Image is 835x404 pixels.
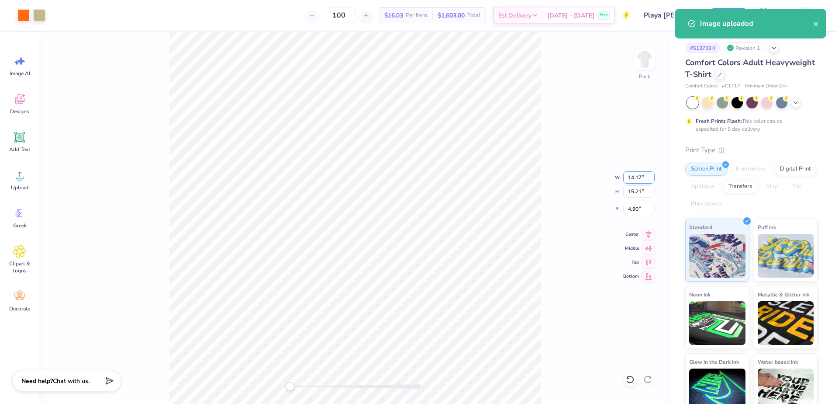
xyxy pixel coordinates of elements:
div: Transfers [723,180,758,193]
img: Metallic & Glitter Ink [758,301,814,345]
span: Greek [13,222,27,229]
span: [DATE] - [DATE] [547,11,594,20]
div: Print Type [685,145,818,155]
span: Chat with us. [53,377,90,385]
span: # C1717 [722,83,740,90]
span: $16.03 [384,11,403,20]
span: Puff Ink [758,223,776,232]
span: Free [600,12,608,18]
div: Accessibility label [286,382,294,391]
div: Digital Print [774,163,817,176]
span: Minimum Order: 24 + [745,83,788,90]
span: Water based Ink [758,357,798,366]
span: Upload [11,184,28,191]
img: Puff Ink [758,234,814,278]
span: Designs [10,108,29,115]
div: Foil [787,180,808,193]
div: This color can be expedited for 5 day delivery. [696,117,803,133]
span: Clipart & logos [5,260,34,274]
span: Per Item [406,11,427,20]
span: Est. Delivery [498,11,531,20]
span: $1,603.00 [438,11,465,20]
img: Back [636,51,653,68]
img: Joshua Malaki [796,7,814,24]
span: Total [467,11,480,20]
span: Image AI [10,70,30,77]
span: Center [623,231,639,238]
input: Untitled Design [637,7,701,24]
div: Rhinestones [685,198,728,211]
span: Glow in the Dark Ink [689,357,739,366]
span: Comfort Colors Adult Heavyweight T-Shirt [685,57,815,80]
a: JM [782,7,818,24]
span: Add Text [9,146,30,153]
img: Standard [689,234,745,278]
span: Decorate [9,305,30,312]
span: Middle [623,245,639,252]
div: Applique [685,180,720,193]
img: Neon Ink [689,301,745,345]
div: Screen Print [685,163,728,176]
span: Neon Ink [689,290,711,299]
div: Embroidery [730,163,772,176]
span: Metallic & Glitter Ink [758,290,809,299]
span: Standard [689,223,712,232]
span: Bottom [623,273,639,280]
button: close [813,18,819,29]
span: Top [623,259,639,266]
input: – – [322,7,356,23]
strong: Need help? [21,377,53,385]
span: Comfort Colors [685,83,718,90]
div: Vinyl [760,180,785,193]
div: Image uploaded [700,18,813,29]
div: Revision 1 [725,42,765,53]
div: # 513759H [685,42,720,53]
div: Back [639,73,650,80]
strong: Fresh Prints Flash: [696,118,742,125]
